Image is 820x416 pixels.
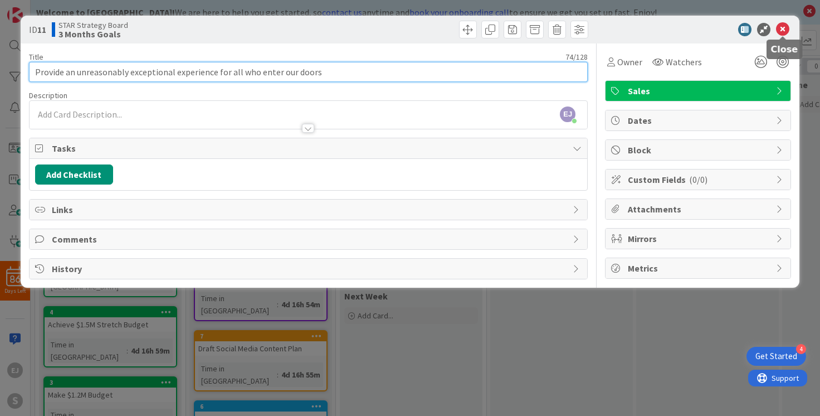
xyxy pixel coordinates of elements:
div: Open Get Started checklist, remaining modules: 4 [746,347,806,366]
span: Sales [628,84,770,98]
input: type card name here... [29,62,588,82]
span: Mirrors [628,232,770,245]
span: Links [52,203,567,216]
b: 3 Months Goals [58,30,128,38]
span: Custom Fields [628,173,770,186]
span: Tasks [52,142,567,155]
span: Metrics [628,262,770,275]
div: 4 [796,344,806,354]
span: EJ [560,107,575,122]
label: Title [29,52,43,62]
b: 11 [37,24,46,35]
div: 74 / 128 [47,52,588,62]
span: Block [628,143,770,157]
span: ID [29,23,46,36]
span: History [52,262,567,275]
button: Add Checklist [35,165,113,185]
span: STAR Strategy Board [58,21,128,30]
span: Description [29,90,67,100]
span: Attachments [628,202,770,216]
span: Support [23,2,51,15]
span: Comments [52,233,567,246]
div: Get Started [755,351,797,362]
span: Owner [617,55,642,69]
h5: Close [771,44,798,55]
span: Dates [628,114,770,127]
span: ( 0/0 ) [689,174,707,185]
span: Watchers [666,55,702,69]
